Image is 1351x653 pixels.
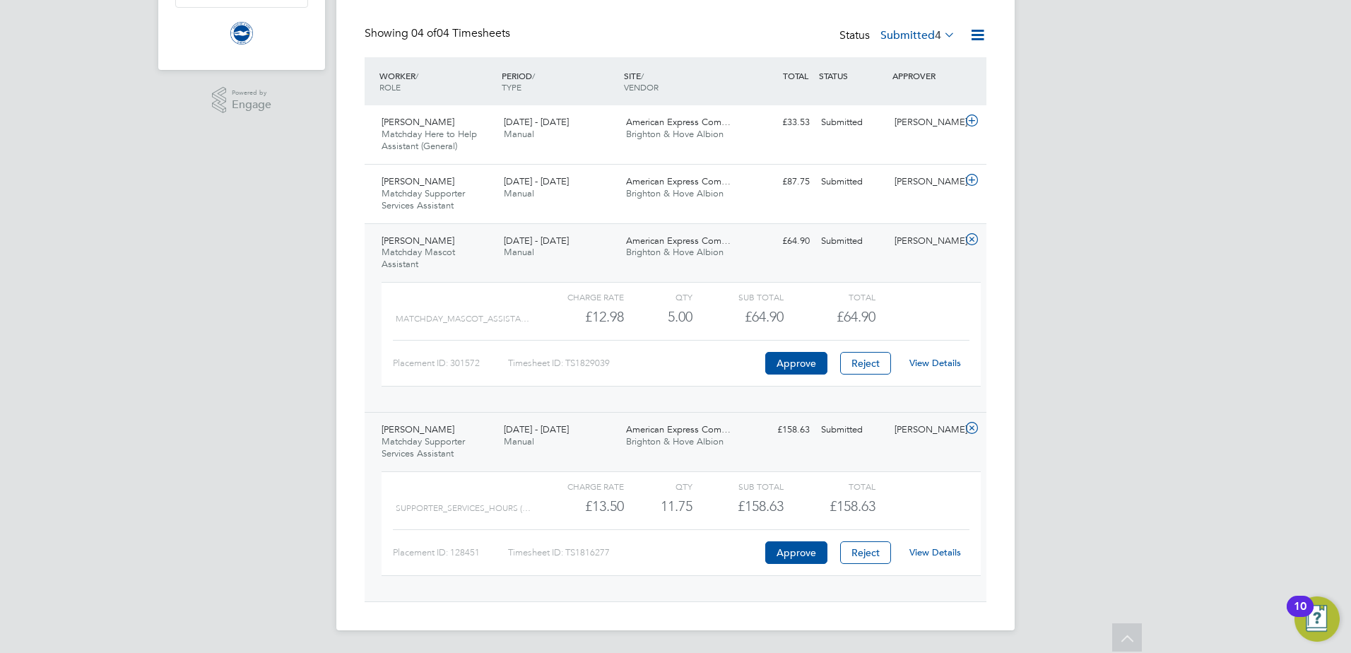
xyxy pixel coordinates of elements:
[382,128,477,152] span: Matchday Here to Help Assistant (General)
[498,63,620,100] div: PERIOD
[742,111,815,134] div: £33.53
[889,230,962,253] div: [PERSON_NAME]
[212,87,272,114] a: Powered byEngage
[396,503,531,513] span: SUPPORTER_SERVICES_HOURS (…
[626,423,731,435] span: American Express Com…
[830,498,875,514] span: £158.63
[415,70,418,81] span: /
[533,495,624,518] div: £13.50
[641,70,644,81] span: /
[382,246,455,270] span: Matchday Mascot Assistant
[889,111,962,134] div: [PERSON_NAME]
[626,175,731,187] span: American Express Com…
[626,187,724,199] span: Brighton & Hove Albion
[624,305,692,329] div: 5.00
[889,63,962,88] div: APPROVER
[382,175,454,187] span: [PERSON_NAME]
[692,288,784,305] div: Sub Total
[765,352,827,375] button: Approve
[411,26,510,40] span: 04 Timesheets
[742,230,815,253] div: £64.90
[175,22,308,45] a: Go to home page
[1294,596,1340,642] button: Open Resource Center, 10 new notifications
[840,352,891,375] button: Reject
[624,495,692,518] div: 11.75
[382,235,454,247] span: [PERSON_NAME]
[624,288,692,305] div: QTY
[839,26,958,46] div: Status
[504,423,569,435] span: [DATE] - [DATE]
[533,305,624,329] div: £12.98
[837,308,875,325] span: £64.90
[815,418,889,442] div: Submitted
[504,246,534,258] span: Manual
[815,170,889,194] div: Submitted
[379,81,401,93] span: ROLE
[376,63,498,100] div: WORKER
[393,541,508,564] div: Placement ID: 128451
[626,246,724,258] span: Brighton & Hove Albion
[626,128,724,140] span: Brighton & Hove Albion
[815,230,889,253] div: Submitted
[783,70,808,81] span: TOTAL
[626,435,724,447] span: Brighton & Hove Albion
[365,26,513,41] div: Showing
[230,22,253,45] img: brightonandhovealbion-logo-retina.png
[909,546,961,558] a: View Details
[396,314,529,324] span: MATCHDAY_MASCOT_ASSISTA…
[742,170,815,194] div: £87.75
[504,187,534,199] span: Manual
[889,418,962,442] div: [PERSON_NAME]
[382,187,465,211] span: Matchday Supporter Services Assistant
[508,541,762,564] div: Timesheet ID: TS1816277
[784,288,875,305] div: Total
[504,235,569,247] span: [DATE] - [DATE]
[1294,606,1306,625] div: 10
[624,81,659,93] span: VENDOR
[532,70,535,81] span: /
[504,116,569,128] span: [DATE] - [DATE]
[232,99,271,111] span: Engage
[504,128,534,140] span: Manual
[508,352,762,375] div: Timesheet ID: TS1829039
[880,28,955,42] label: Submitted
[626,235,731,247] span: American Express Com…
[382,116,454,128] span: [PERSON_NAME]
[692,305,784,329] div: £64.90
[533,478,624,495] div: Charge rate
[382,423,454,435] span: [PERSON_NAME]
[909,357,961,369] a: View Details
[692,478,784,495] div: Sub Total
[393,352,508,375] div: Placement ID: 301572
[382,435,465,459] span: Matchday Supporter Services Assistant
[815,63,889,88] div: STATUS
[504,435,534,447] span: Manual
[626,116,731,128] span: American Express Com…
[742,418,815,442] div: £158.63
[232,87,271,99] span: Powered by
[784,478,875,495] div: Total
[624,478,692,495] div: QTY
[533,288,624,305] div: Charge rate
[840,541,891,564] button: Reject
[411,26,437,40] span: 04 of
[692,495,784,518] div: £158.63
[620,63,743,100] div: SITE
[815,111,889,134] div: Submitted
[502,81,521,93] span: TYPE
[889,170,962,194] div: [PERSON_NAME]
[935,28,941,42] span: 4
[765,541,827,564] button: Approve
[504,175,569,187] span: [DATE] - [DATE]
